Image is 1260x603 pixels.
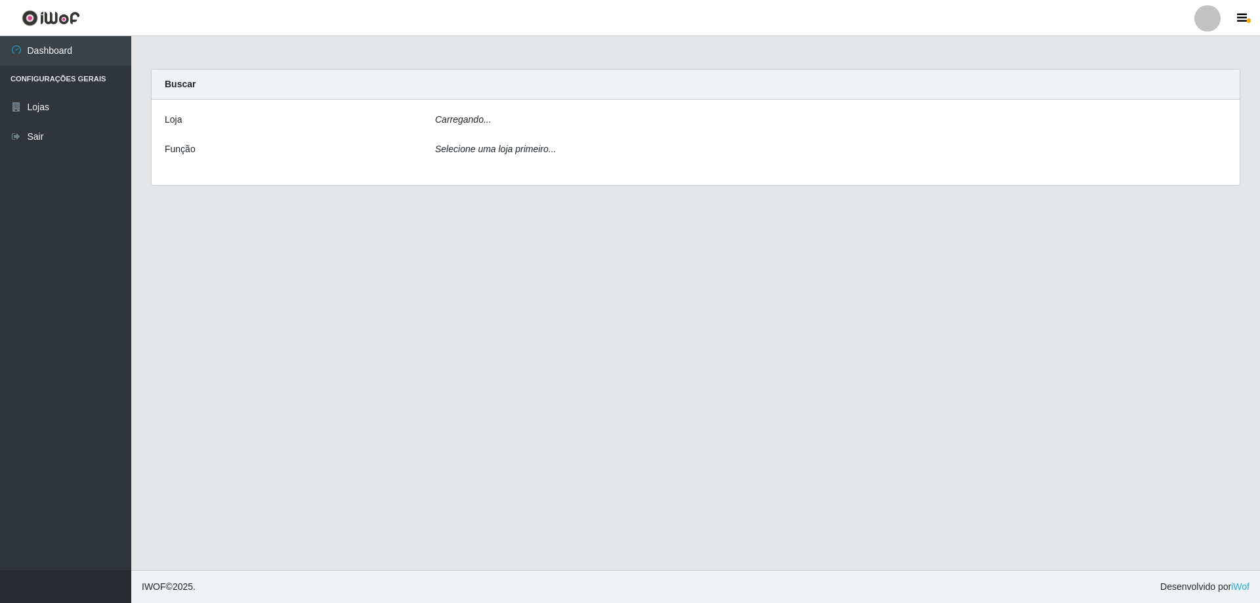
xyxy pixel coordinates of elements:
i: Selecione uma loja primeiro... [435,144,556,154]
span: © 2025 . [142,580,196,594]
img: CoreUI Logo [22,10,80,26]
i: Carregando... [435,114,492,125]
label: Função [165,142,196,156]
label: Loja [165,113,182,127]
span: IWOF [142,581,166,592]
a: iWof [1231,581,1249,592]
strong: Buscar [165,79,196,89]
span: Desenvolvido por [1160,580,1249,594]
